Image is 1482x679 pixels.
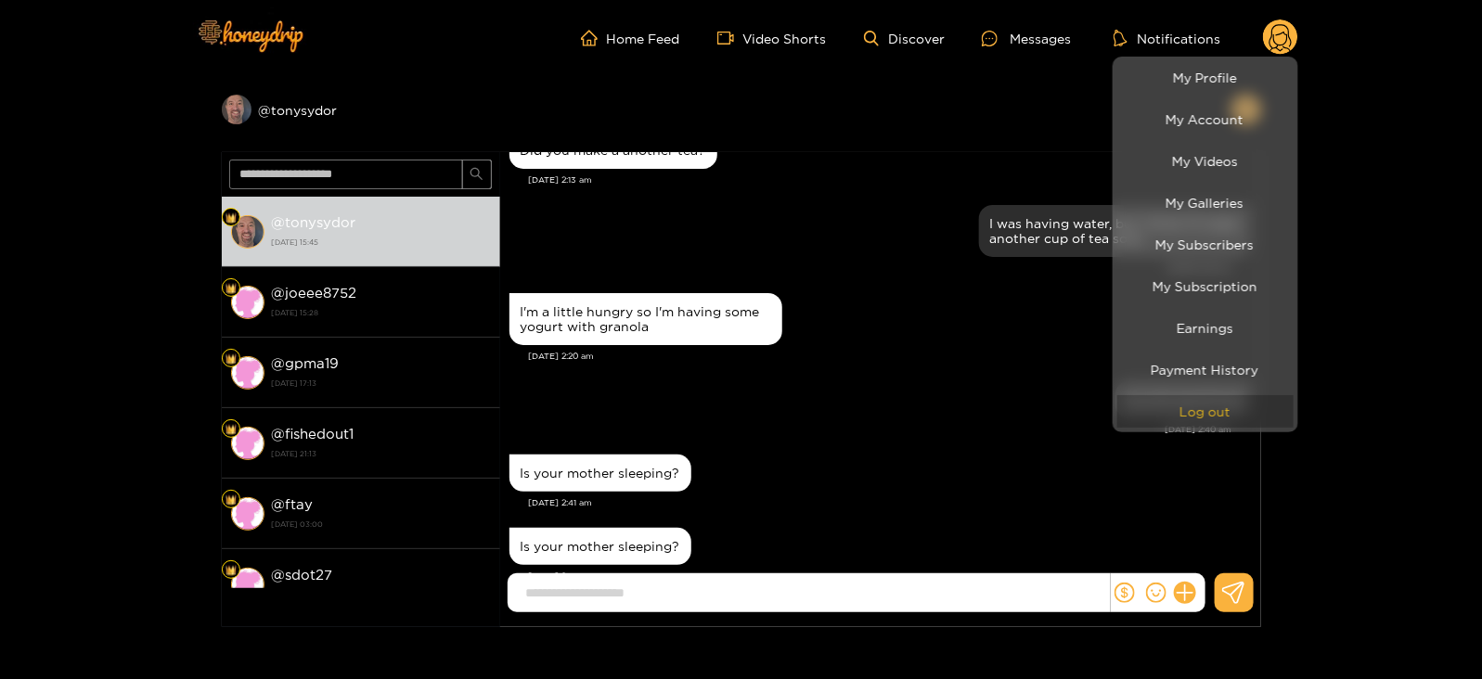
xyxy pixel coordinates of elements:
[1117,61,1294,94] a: My Profile
[1117,228,1294,261] a: My Subscribers
[1117,103,1294,135] a: My Account
[1117,186,1294,219] a: My Galleries
[1117,145,1294,177] a: My Videos
[1117,270,1294,302] a: My Subscription
[1117,312,1294,344] a: Earnings
[1117,353,1294,386] a: Payment History
[1117,395,1294,428] button: Log out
